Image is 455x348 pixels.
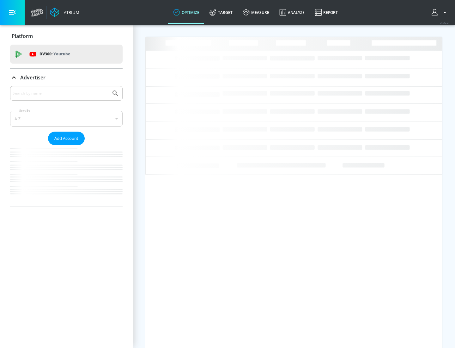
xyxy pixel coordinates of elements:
p: Advertiser [20,74,45,81]
a: Atrium [50,8,79,17]
a: measure [238,1,274,24]
span: v 4.22.2 [440,21,449,24]
div: Advertiser [10,86,123,207]
a: Analyze [274,1,310,24]
div: A-Z [10,111,123,127]
div: Platform [10,27,123,45]
a: optimize [168,1,204,24]
p: Youtube [53,51,70,57]
p: Platform [12,33,33,40]
p: DV360: [39,51,70,58]
input: Search by name [13,89,108,97]
div: Atrium [61,9,79,15]
div: Advertiser [10,69,123,86]
div: DV360: Youtube [10,45,123,64]
label: Sort By [18,109,32,113]
a: Target [204,1,238,24]
a: Report [310,1,343,24]
nav: list of Advertiser [10,145,123,207]
button: Add Account [48,132,85,145]
span: Add Account [54,135,78,142]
